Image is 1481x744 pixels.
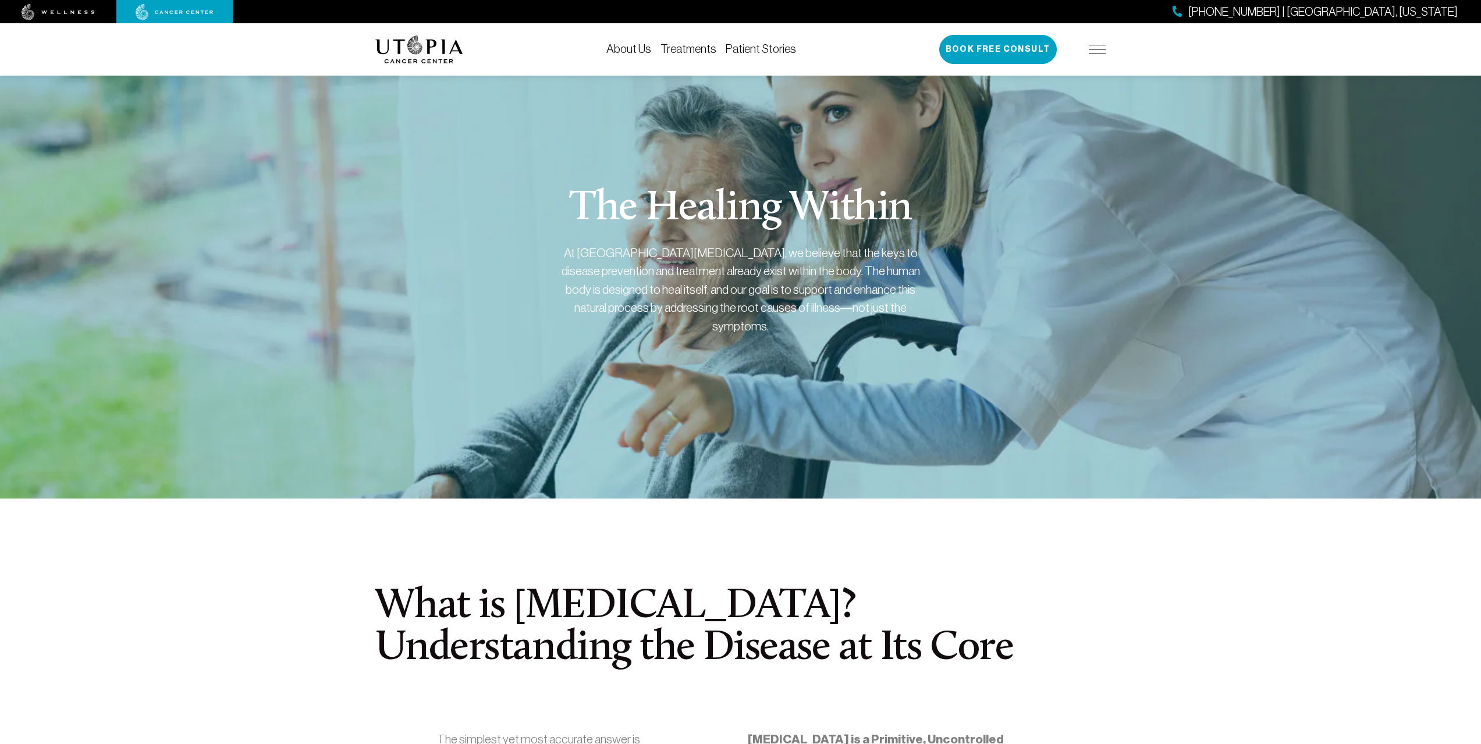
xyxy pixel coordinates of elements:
[1173,3,1458,20] a: [PHONE_NUMBER] | [GEOGRAPHIC_DATA], [US_STATE]
[375,35,463,63] img: logo
[136,4,214,20] img: cancer center
[22,4,95,20] img: wellness
[569,188,912,230] h1: The Healing Within
[375,586,1106,670] h1: What is [MEDICAL_DATA]? Understanding the Disease at Its Core
[939,35,1057,64] button: Book Free Consult
[560,244,921,336] div: At [GEOGRAPHIC_DATA][MEDICAL_DATA], we believe that the keys to disease prevention and treatment ...
[1260,112,1481,744] iframe: To enrich screen reader interactions, please activate Accessibility in Grammarly extension settings
[726,42,796,55] a: Patient Stories
[660,42,716,55] a: Treatments
[606,42,651,55] a: About Us
[1188,3,1458,20] span: [PHONE_NUMBER] | [GEOGRAPHIC_DATA], [US_STATE]
[1089,45,1106,54] img: icon-hamburger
